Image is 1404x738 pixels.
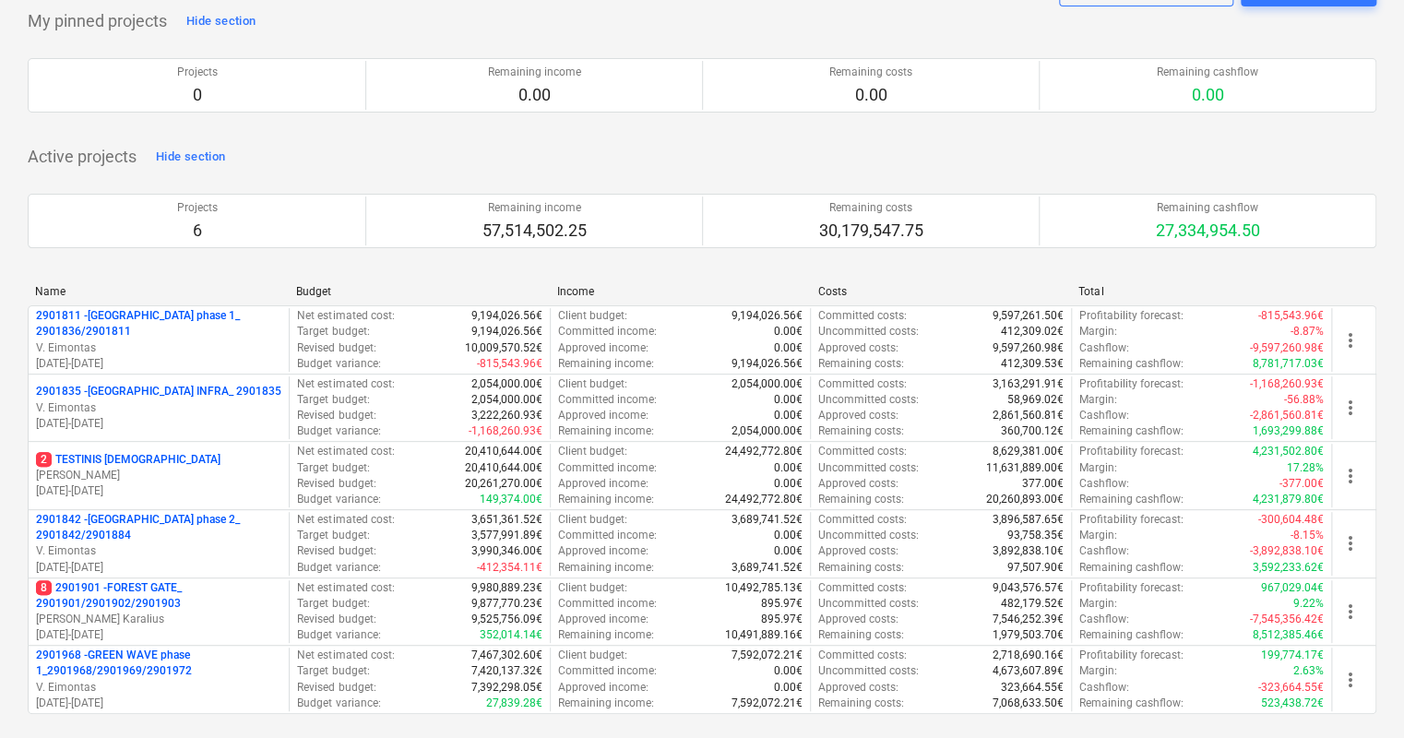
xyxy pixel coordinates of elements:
[558,460,657,476] p: Committed income :
[1339,601,1362,623] span: more_vert
[471,680,542,696] p: 7,392,298.05€
[1007,392,1064,408] p: 58,969.02€
[297,444,394,459] p: Net estimated cost :
[36,452,281,499] div: 2TESTINIS [DEMOGRAPHIC_DATA][PERSON_NAME][DATE]-[DATE]
[482,200,587,216] p: Remaining income
[774,528,803,543] p: 0.00€
[732,376,803,392] p: 2,054,000.00€
[558,696,654,711] p: Remaining income :
[558,408,648,423] p: Approved income :
[774,340,803,356] p: 0.00€
[1079,612,1129,627] p: Cashflow :
[1253,627,1324,643] p: 8,512,385.46€
[818,476,898,492] p: Approved costs :
[1258,308,1324,324] p: -815,543.96€
[471,408,542,423] p: 3,222,260.93€
[1339,532,1362,554] span: more_vert
[558,476,648,492] p: Approved income :
[818,408,898,423] p: Approved costs :
[36,384,281,431] div: 2901835 -[GEOGRAPHIC_DATA] INFRA_ 2901835V. Eimontas[DATE]-[DATE]
[36,384,281,399] p: 2901835 - [GEOGRAPHIC_DATA] INFRA_ 2901835
[36,400,281,416] p: V. Eimontas
[36,680,281,696] p: V. Eimontas
[36,356,281,372] p: [DATE] - [DATE]
[1079,356,1184,372] p: Remaining cashflow :
[36,648,281,679] p: 2901968 - GREEN WAVE phase 1_2901968/2901969/2901972
[1001,423,1064,439] p: 360,700.12€
[818,663,919,679] p: Uncommitted costs :
[1261,648,1324,663] p: 199,774.17€
[477,356,542,372] p: -815,543.96€
[36,468,281,483] p: [PERSON_NAME]
[993,376,1064,392] p: 3,163,291.91€
[182,6,260,36] button: Hide section
[471,612,542,627] p: 9,525,756.09€
[993,648,1064,663] p: 2,718,690.16€
[558,543,648,559] p: Approved income :
[465,444,542,459] p: 20,410,644.00€
[1079,492,1184,507] p: Remaining cashflow :
[817,285,1064,298] div: Costs
[477,560,542,576] p: -412,354.11€
[819,220,923,242] p: 30,179,547.75
[1156,200,1260,216] p: Remaining cashflow
[1079,324,1117,339] p: Margin :
[36,560,281,576] p: [DATE] - [DATE]
[818,376,907,392] p: Committed costs :
[471,392,542,408] p: 2,054,000.00€
[28,10,167,32] p: My pinned projects
[297,340,375,356] p: Revised budget :
[471,580,542,596] p: 9,980,889.23€
[177,84,218,106] p: 0
[818,528,919,543] p: Uncommitted costs :
[1079,460,1117,476] p: Margin :
[558,376,627,392] p: Client budget :
[1293,596,1324,612] p: 9.22%
[725,492,803,507] p: 24,492,772.80€
[297,596,369,612] p: Target budget :
[1312,649,1404,738] div: Chat Widget
[36,696,281,711] p: [DATE] - [DATE]
[297,423,380,439] p: Budget variance :
[558,528,657,543] p: Committed income :
[818,696,904,711] p: Remaining costs :
[36,648,281,711] div: 2901968 -GREEN WAVE phase 1_2901968/2901969/2901972V. Eimontas[DATE]-[DATE]
[818,324,919,339] p: Uncommitted costs :
[558,596,657,612] p: Committed income :
[818,356,904,372] p: Remaining costs :
[818,612,898,627] p: Approved costs :
[1250,340,1324,356] p: -9,597,260.98€
[469,423,542,439] p: -1,168,260.93€
[1250,408,1324,423] p: -2,861,560.81€
[1253,423,1324,439] p: 1,693,299.88€
[36,543,281,559] p: V. Eimontas
[1258,512,1324,528] p: -300,604.48€
[1079,560,1184,576] p: Remaining cashflow :
[465,340,542,356] p: 10,009,570.52€
[1079,580,1184,596] p: Profitability forecast :
[480,627,542,643] p: 352,014.14€
[829,84,912,106] p: 0.00
[297,392,369,408] p: Target budget :
[1250,376,1324,392] p: -1,168,260.93€
[774,408,803,423] p: 0.00€
[1079,648,1184,663] p: Profitability forecast :
[774,543,803,559] p: 0.00€
[725,444,803,459] p: 24,492,772.80€
[296,285,542,298] div: Budget
[1287,460,1324,476] p: 17.28%
[1339,465,1362,487] span: more_vert
[36,580,281,644] div: 82901901 -FOREST GATE_ 2901901/2901902/2901903[PERSON_NAME] Karalius[DATE]-[DATE]
[471,648,542,663] p: 7,467,302.60€
[297,543,375,559] p: Revised budget :
[774,476,803,492] p: 0.00€
[993,663,1064,679] p: 4,673,607.89€
[558,444,627,459] p: Client budget :
[732,356,803,372] p: 9,194,026.56€
[471,376,542,392] p: 2,054,000.00€
[297,376,394,392] p: Net estimated cost :
[558,340,648,356] p: Approved income :
[297,408,375,423] p: Revised budget :
[297,580,394,596] p: Net estimated cost :
[1079,423,1184,439] p: Remaining cashflow :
